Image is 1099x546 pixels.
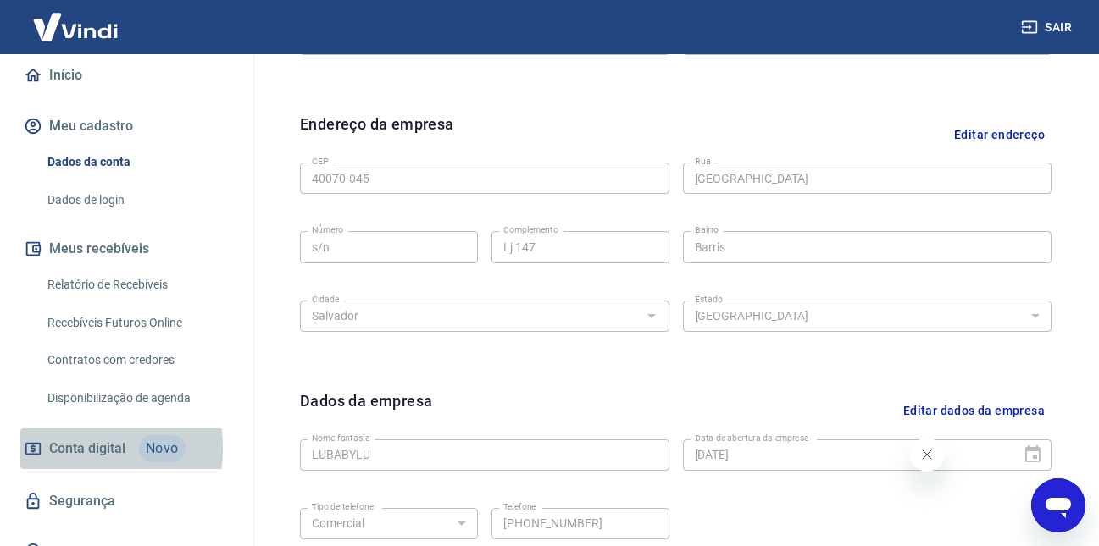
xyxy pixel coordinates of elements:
[20,483,233,520] a: Segurança
[20,57,233,94] a: Início
[312,432,370,444] label: Nome fantasia
[300,113,454,156] h6: Endereço da empresa
[41,183,233,218] a: Dados de login
[305,306,636,327] input: Digite aqui algumas palavras para buscar a cidade
[41,343,233,378] a: Contratos com credores
[41,267,233,302] a: Relatório de Recebíveis
[910,438,944,472] iframe: Fechar mensagem
[503,223,558,236] label: Complemento
[139,435,186,462] span: Novo
[20,1,130,52] img: Vindi
[695,432,809,444] label: Data de abertura da empresa
[41,145,233,179] a: Dados da conta
[312,293,339,306] label: Cidade
[947,113,1052,156] button: Editar endereço
[695,155,711,168] label: Rua
[10,12,142,25] span: Olá! Precisa de ajuda?
[896,389,1052,433] button: Editar dados da empresa
[300,389,432,433] h6: Dados da empresa
[20,428,233,469] a: Conta digitalNovo
[695,293,723,306] label: Estado
[41,306,233,340] a: Recebíveis Futuros Online
[41,381,233,416] a: Disponibilização de agenda
[683,439,1010,471] input: DD/MM/YYYY
[312,223,343,236] label: Número
[312,155,328,168] label: CEP
[20,108,233,145] button: Meu cadastro
[503,500,536,513] label: Telefone
[1018,12,1079,43] button: Sair
[20,230,233,267] button: Meus recebíveis
[1031,478,1085,532] iframe: Botão para abrir a janela de mensagens
[695,223,719,236] label: Bairro
[49,437,125,461] span: Conta digital
[312,500,374,513] label: Tipo de telefone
